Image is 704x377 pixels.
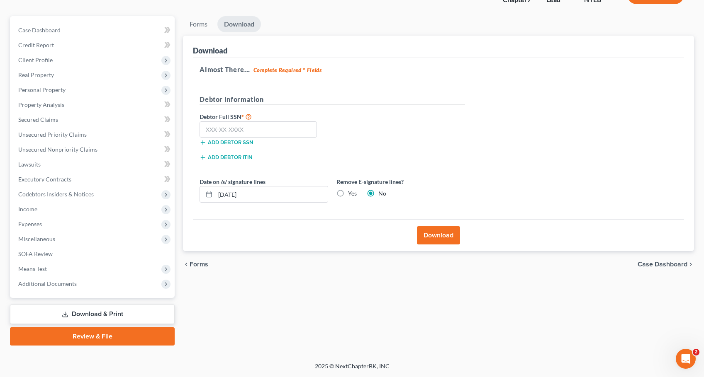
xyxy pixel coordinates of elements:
span: Means Test [18,265,47,272]
span: Case Dashboard [18,27,61,34]
a: Unsecured Priority Claims [12,127,175,142]
span: Case Dashboard [638,261,687,268]
label: Date on /s/ signature lines [200,177,266,186]
a: Download [217,16,261,32]
h5: Almost There... [200,65,677,75]
a: Forms [183,16,214,32]
span: Secured Claims [18,116,58,123]
a: Executory Contracts [12,172,175,187]
span: Unsecured Priority Claims [18,131,87,138]
span: Additional Documents [18,280,77,287]
span: Client Profile [18,56,53,63]
span: Personal Property [18,86,66,93]
a: Secured Claims [12,112,175,127]
button: Add debtor ITIN [200,154,252,161]
iframe: Intercom live chat [676,349,696,369]
a: Case Dashboard [12,23,175,38]
div: 2025 © NextChapterBK, INC [116,362,589,377]
label: Debtor Full SSN [195,111,332,121]
span: Codebtors Insiders & Notices [18,191,94,198]
button: Add debtor SSN [200,139,253,146]
label: Remove E-signature lines? [336,177,465,186]
span: Credit Report [18,41,54,48]
a: Lawsuits [12,157,175,172]
span: Executory Contracts [18,176,71,183]
a: Download & Print [10,304,175,324]
i: chevron_right [687,261,694,268]
span: SOFA Review [18,250,53,257]
span: Forms [190,261,208,268]
button: chevron_left Forms [183,261,219,268]
i: chevron_left [183,261,190,268]
span: Miscellaneous [18,235,55,242]
span: Property Analysis [18,101,64,108]
span: Income [18,205,37,213]
a: Review & File [10,327,175,346]
button: Download [417,226,460,244]
span: Unsecured Nonpriority Claims [18,146,97,153]
a: Unsecured Nonpriority Claims [12,142,175,157]
label: Yes [348,189,357,198]
span: Lawsuits [18,161,41,168]
input: XXX-XX-XXXX [200,121,317,138]
label: No [378,189,386,198]
span: Expenses [18,220,42,227]
a: SOFA Review [12,247,175,261]
input: MM/DD/YYYY [215,186,328,202]
div: Download [193,46,227,56]
h5: Debtor Information [200,94,465,105]
a: Credit Report [12,38,175,53]
strong: Complete Required * Fields [253,67,322,73]
a: Property Analysis [12,97,175,112]
span: Real Property [18,71,54,78]
span: 2 [693,349,699,355]
a: Case Dashboard chevron_right [638,261,694,268]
